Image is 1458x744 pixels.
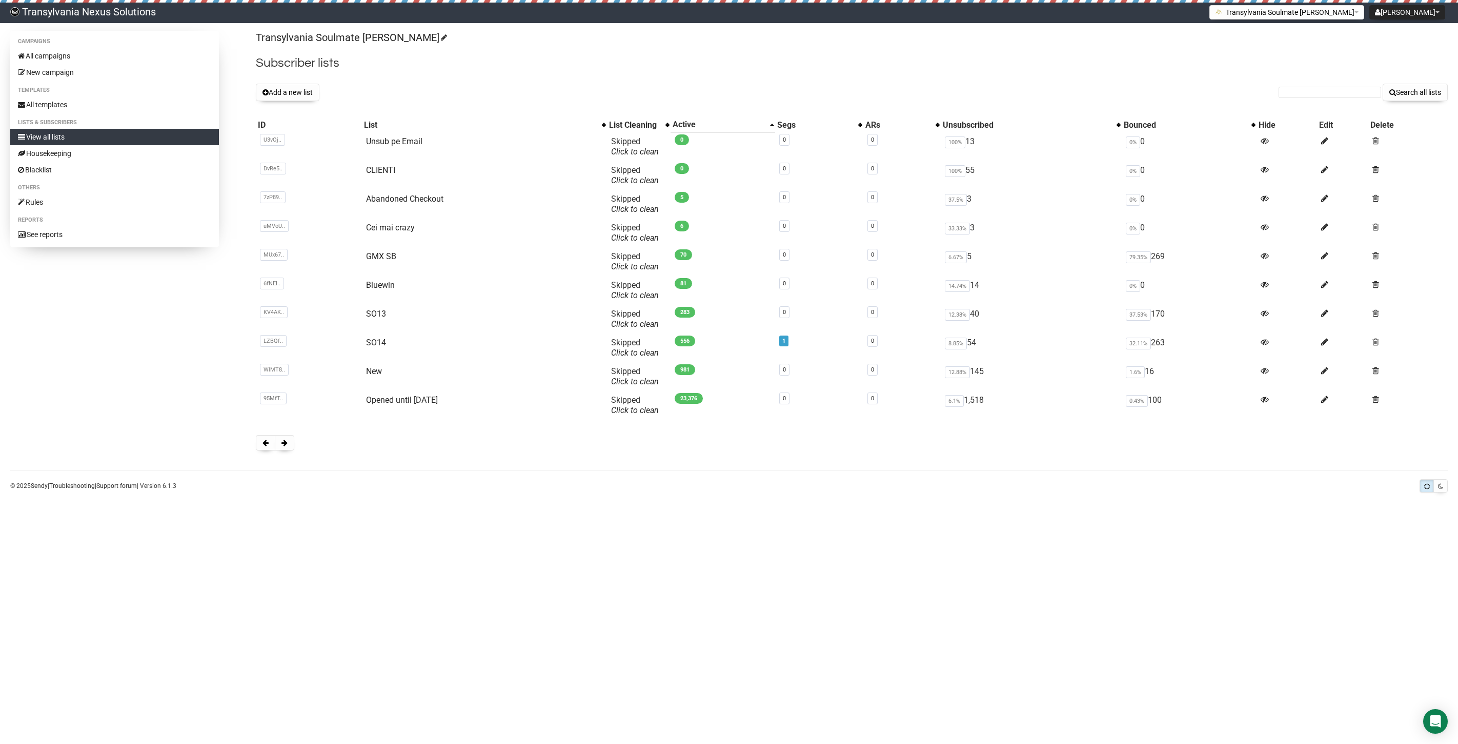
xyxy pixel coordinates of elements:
[1122,219,1257,247] td: 0
[675,221,689,231] span: 6
[945,223,970,234] span: 33.33%
[941,190,1121,219] td: 3
[871,280,874,287] a: 0
[1319,120,1366,130] div: Edit
[675,134,689,145] span: 0
[611,309,659,329] span: Skipped
[945,366,970,378] span: 12.88%
[611,136,659,156] span: Skipped
[260,220,289,232] span: uMVoU..
[1257,118,1317,132] th: Hide: No sort applied, sorting is disabled
[366,136,422,146] a: Unsub pe Email
[945,309,970,321] span: 12.38%
[1122,362,1257,391] td: 16
[1317,118,1368,132] th: Edit: No sort applied, sorting is disabled
[675,192,689,203] span: 5
[871,338,874,344] a: 0
[675,163,689,174] span: 0
[941,362,1121,391] td: 145
[10,129,219,145] a: View all lists
[10,96,219,113] a: All templates
[10,35,219,48] li: Campaigns
[871,366,874,373] a: 0
[366,309,386,319] a: SO13
[256,31,445,44] a: Transylvania Soulmate [PERSON_NAME]
[366,395,438,405] a: Opened until [DATE]
[1124,120,1247,130] div: Bounced
[871,251,874,258] a: 0
[1259,120,1314,130] div: Hide
[362,118,607,132] th: List: No sort applied, activate to apply an ascending sort
[783,280,786,287] a: 0
[10,48,219,64] a: All campaigns
[1423,709,1448,734] div: Open Intercom Messenger
[675,364,695,375] span: 981
[366,280,395,290] a: Bluewin
[1126,251,1151,263] span: 79.35%
[941,334,1121,362] td: 54
[1126,366,1145,378] span: 1.6%
[783,395,786,402] a: 0
[10,145,219,162] a: Housekeeping
[611,223,659,243] span: Skipped
[1126,136,1140,148] span: 0%
[783,223,786,229] a: 0
[945,136,965,148] span: 100%
[611,165,659,185] span: Skipped
[1122,334,1257,362] td: 263
[607,118,671,132] th: List Cleaning: No sort applied, activate to apply an ascending sort
[1122,132,1257,161] td: 0
[260,278,284,289] span: 6fNEI..
[1368,118,1448,132] th: Delete: No sort applied, sorting is disabled
[1122,391,1257,420] td: 100
[611,251,659,271] span: Skipped
[366,251,396,261] a: GMX SB
[945,280,970,292] span: 14.74%
[611,175,659,185] a: Click to clean
[260,163,286,174] span: DvRe5..
[10,116,219,129] li: Lists & subscribers
[782,338,785,344] a: 1
[10,64,219,81] a: New campaign
[871,395,874,402] a: 0
[260,134,285,146] span: U3vOj..
[1126,309,1151,321] span: 37.53%
[611,377,659,386] a: Click to clean
[871,309,874,316] a: 0
[941,391,1121,420] td: 1,518
[943,120,1111,130] div: Unsubscribed
[96,482,137,490] a: Support forum
[673,120,764,130] div: Active
[611,319,659,329] a: Click to clean
[10,162,219,178] a: Blacklist
[366,194,443,204] a: Abandoned Checkout
[611,290,659,300] a: Click to clean
[941,219,1121,247] td: 3
[258,120,359,130] div: ID
[783,309,786,316] a: 0
[611,405,659,415] a: Click to clean
[675,336,695,346] span: 556
[611,204,659,214] a: Click to clean
[945,395,964,407] span: 6.1%
[366,165,395,175] a: CLIENTI
[1126,338,1151,349] span: 32.11%
[366,223,415,232] a: Cei mai crazy
[675,249,692,260] span: 70
[366,366,382,376] a: New
[1126,165,1140,177] span: 0%
[10,182,219,194] li: Others
[1122,118,1257,132] th: Bounced: No sort applied, activate to apply an ascending sort
[10,480,176,492] p: © 2025 | | | Version 6.1.3
[1122,190,1257,219] td: 0
[49,482,95,490] a: Troubleshooting
[611,194,659,214] span: Skipped
[871,223,874,229] a: 0
[783,136,786,143] a: 0
[1370,120,1446,130] div: Delete
[611,262,659,271] a: Click to clean
[675,393,703,404] span: 23,376
[1126,223,1140,234] span: 0%
[260,249,288,261] span: MUx67..
[783,194,786,201] a: 0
